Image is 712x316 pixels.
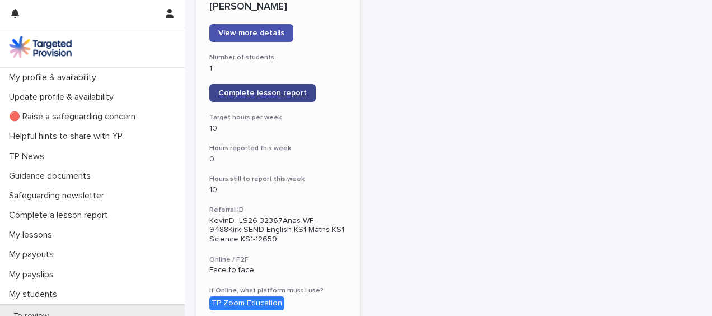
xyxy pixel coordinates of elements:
h3: Number of students [209,53,346,62]
p: [PERSON_NAME] [209,1,346,13]
p: 🔴 Raise a safeguarding concern [4,111,144,122]
span: Complete lesson report [218,89,307,97]
p: My profile & availability [4,72,105,83]
h3: If Online, what platform must I use? [209,286,346,295]
img: M5nRWzHhSzIhMunXDL62 [9,36,72,58]
p: Update profile & availability [4,92,123,103]
a: Complete lesson report [209,84,316,102]
p: 10 [209,124,346,133]
p: My lessons [4,230,61,240]
p: Safeguarding newsletter [4,190,113,201]
h3: Referral ID [209,206,346,215]
h3: Target hours per week [209,113,346,122]
p: Helpful hints to share with YP [4,131,132,142]
a: View more details [209,24,293,42]
h3: Hours reported this week [209,144,346,153]
p: My students [4,289,66,300]
p: My payouts [4,249,63,260]
h3: Hours still to report this week [209,175,346,184]
div: TP Zoom Education [209,296,284,310]
p: Complete a lesson report [4,210,117,221]
p: 1 [209,64,346,73]
h3: Online / F2F [209,255,346,264]
p: KevinD--LS26-32367Anas-WF-9488Kirk-SEND-English KS1 Maths KS1 Science KS1-12659 [209,216,346,244]
p: My payslips [4,269,63,280]
p: TP News [4,151,53,162]
span: View more details [218,29,284,37]
p: Guidance documents [4,171,100,182]
p: 10 [209,185,346,195]
p: 0 [209,155,346,164]
p: Face to face [209,266,346,275]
